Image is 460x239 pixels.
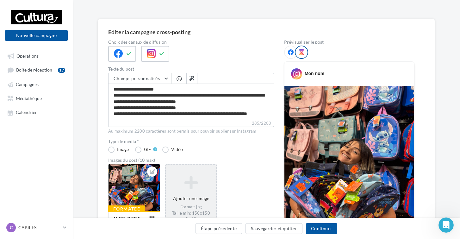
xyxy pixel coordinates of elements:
div: Images du post (10 max) [108,158,274,162]
iframe: Intercom live chat [438,217,454,233]
span: Campagnes [16,82,39,87]
label: Choix des canaux de diffusion [108,40,274,44]
div: Prévisualiser le post [284,40,414,44]
a: Campagnes [4,79,69,90]
div: Vidéo [171,147,183,152]
label: Texte du post [108,67,274,71]
div: 17 [58,68,65,73]
div: GIF [144,147,151,152]
div: Mon nom [305,70,324,77]
span: C [10,224,13,231]
a: Boîte de réception17 [4,64,69,76]
button: Sauvegarder et quitter [246,223,302,234]
div: Editer la campagne cross-posting [108,29,190,35]
a: Calendrier [4,106,69,118]
a: Opérations [4,50,69,61]
label: 285/2200 [108,120,274,127]
button: Nouvelle campagne [5,30,68,41]
div: Image [117,147,129,152]
span: Calendrier [16,110,37,115]
div: IMG_8734 [114,215,140,222]
a: C CABRIES [5,222,68,234]
a: Médiathèque [4,92,69,104]
span: Opérations [16,53,39,59]
button: Étape précédente [196,223,242,234]
div: Formatée [108,205,145,212]
p: CABRIES [18,224,60,231]
span: Boîte de réception [16,67,52,73]
button: Champs personnalisés [109,73,171,84]
button: Continuer [306,223,337,234]
span: Champs personnalisés [114,76,160,81]
span: Médiathèque [16,96,42,101]
div: Au maximum 2200 caractères sont permis pour pouvoir publier sur Instagram [108,129,274,134]
label: Type de média * [108,139,274,144]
